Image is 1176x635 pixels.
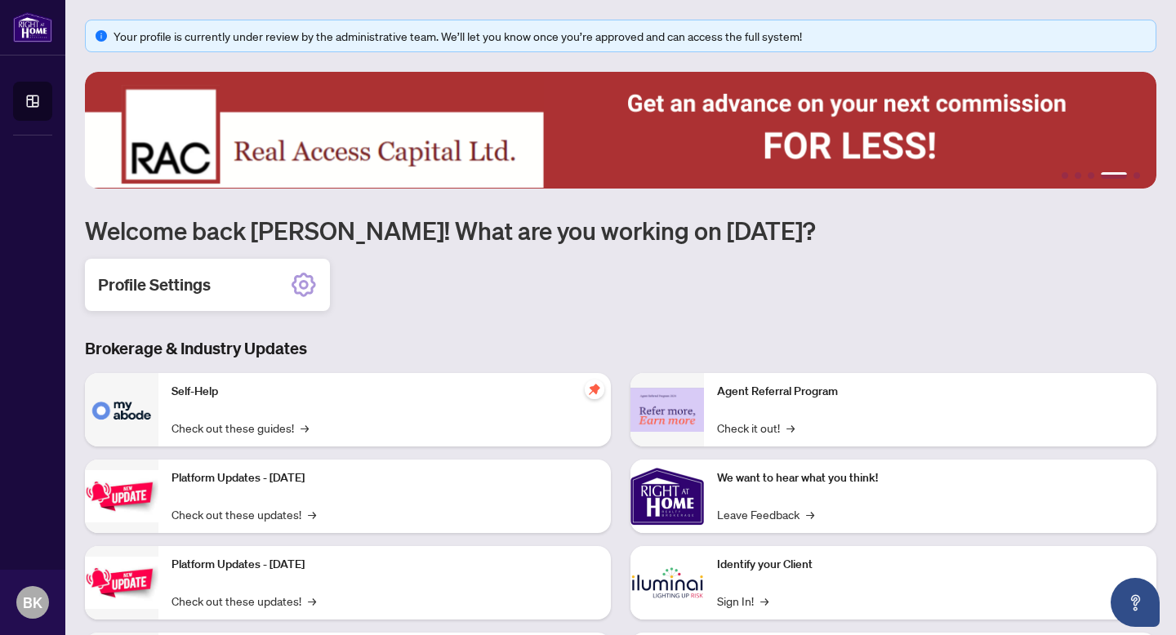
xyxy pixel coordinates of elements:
img: Platform Updates - July 8, 2025 [85,557,158,608]
a: Check out these guides!→ [171,419,309,437]
h2: Profile Settings [98,273,211,296]
span: → [760,592,768,610]
button: 4 [1101,172,1127,179]
button: 2 [1075,172,1081,179]
img: Slide 3 [85,72,1156,189]
span: BK [23,591,42,614]
img: Identify your Client [630,546,704,619]
div: Your profile is currently under review by the administrative team. We’ll let you know once you’re... [114,27,1146,45]
a: Sign In!→ [717,592,768,610]
button: 5 [1134,172,1140,179]
a: Check out these updates!→ [171,505,316,523]
span: info-circle [96,30,107,42]
a: Check out these updates!→ [171,592,316,610]
button: 1 [1062,172,1068,179]
h1: Welcome back [PERSON_NAME]! What are you working on [DATE]? [85,215,1156,246]
p: Identify your Client [717,556,1143,574]
span: pushpin [585,380,604,399]
img: Platform Updates - July 21, 2025 [85,470,158,522]
span: → [301,419,309,437]
img: Self-Help [85,373,158,446]
span: → [806,505,814,523]
img: Agent Referral Program [630,388,704,433]
p: Platform Updates - [DATE] [171,556,598,574]
span: → [786,419,795,437]
img: We want to hear what you think! [630,460,704,533]
h3: Brokerage & Industry Updates [85,337,1156,360]
p: We want to hear what you think! [717,469,1143,487]
span: → [308,592,316,610]
p: Self-Help [171,383,598,401]
a: Leave Feedback→ [717,505,814,523]
p: Platform Updates - [DATE] [171,469,598,487]
p: Agent Referral Program [717,383,1143,401]
button: 3 [1088,172,1094,179]
a: Check it out!→ [717,419,795,437]
button: Open asap [1111,578,1160,627]
span: → [308,505,316,523]
img: logo [13,12,52,42]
